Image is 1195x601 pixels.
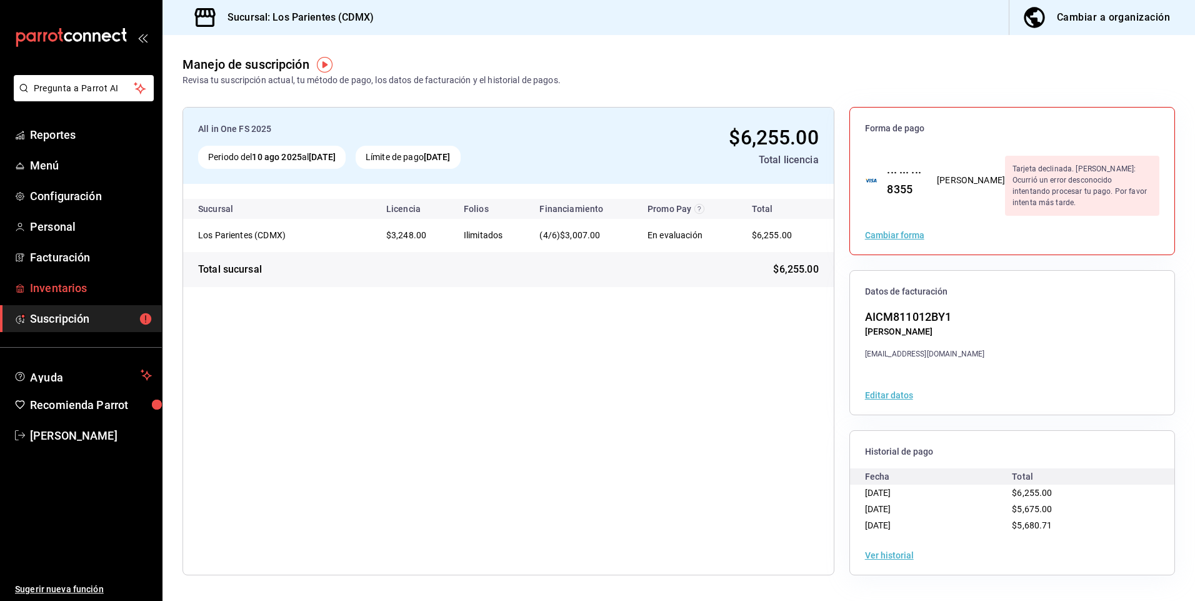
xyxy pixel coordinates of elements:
[15,583,152,596] span: Sugerir nueva función
[637,219,737,252] td: En evaluación
[529,199,637,219] th: Financiamiento
[317,57,332,73] img: Tooltip marker
[376,199,454,219] th: Licencia
[30,249,152,266] span: Facturación
[1057,9,1170,26] div: Cambiar a organización
[1012,520,1052,530] span: $5,680.71
[560,230,600,240] span: $3,007.00
[30,427,152,444] span: [PERSON_NAME]
[865,286,1159,298] span: Datos de facturación
[865,468,1012,485] div: Fecha
[865,485,1012,501] div: [DATE]
[30,157,152,174] span: Menú
[198,229,323,241] div: Los Parientes (CDMX)
[865,551,914,560] button: Ver historial
[865,325,985,338] div: [PERSON_NAME]
[30,188,152,205] span: Configuración
[937,174,1005,187] div: [PERSON_NAME]
[729,126,818,149] span: $6,255.00
[386,230,426,240] span: $3,248.00
[309,152,336,162] strong: [DATE]
[454,199,530,219] th: Folios
[424,152,451,162] strong: [DATE]
[877,164,922,198] div: ··· ··· ··· 8355
[30,218,152,235] span: Personal
[647,204,727,214] div: Promo Pay
[9,91,154,104] a: Pregunta a Parrot AI
[14,75,154,101] button: Pregunta a Parrot AI
[30,368,136,383] span: Ayuda
[865,123,1159,134] span: Forma de pago
[1012,468,1159,485] div: Total
[356,146,461,169] div: Límite de pago
[1012,504,1052,514] span: $5,675.00
[30,126,152,143] span: Reportes
[217,10,374,25] h3: Sucursal: Los Parientes (CDMX)
[30,280,152,296] span: Inventarios
[865,391,913,400] button: Editar datos
[198,123,590,136] div: All in One FS 2025
[865,501,1012,517] div: [DATE]
[1012,488,1052,498] span: $6,255.00
[182,74,561,87] div: Revisa tu suscripción actual, tu método de pago, los datos de facturación y el historial de pagos.
[694,204,704,214] svg: Recibe un descuento en el costo de tu membresía al cubrir 80% de tus transacciones realizadas con...
[600,153,819,168] div: Total licencia
[30,310,152,327] span: Suscripción
[182,55,309,74] div: Manejo de suscripción
[773,262,818,277] span: $6,255.00
[865,446,1159,458] span: Historial de pago
[34,82,134,95] span: Pregunta a Parrot AI
[539,229,627,242] div: (4/6)
[454,219,530,252] td: Ilimitados
[1005,156,1159,216] div: Tarjeta declinada. [PERSON_NAME]: Ocurrió un error desconocido intentando procesar tu pago. Por f...
[30,396,152,413] span: Recomienda Parrot
[737,199,834,219] th: Total
[865,517,1012,533] div: [DATE]
[137,33,147,43] button: open_drawer_menu
[198,204,267,214] div: Sucursal
[198,146,346,169] div: Periodo del al
[865,231,924,240] button: Cambiar forma
[752,230,792,240] span: $6,255.00
[198,262,262,277] div: Total sucursal
[252,152,301,162] strong: 10 ago 2025
[865,348,985,360] div: [EMAIL_ADDRESS][DOMAIN_NAME]
[865,308,985,325] div: AICM811012BY1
